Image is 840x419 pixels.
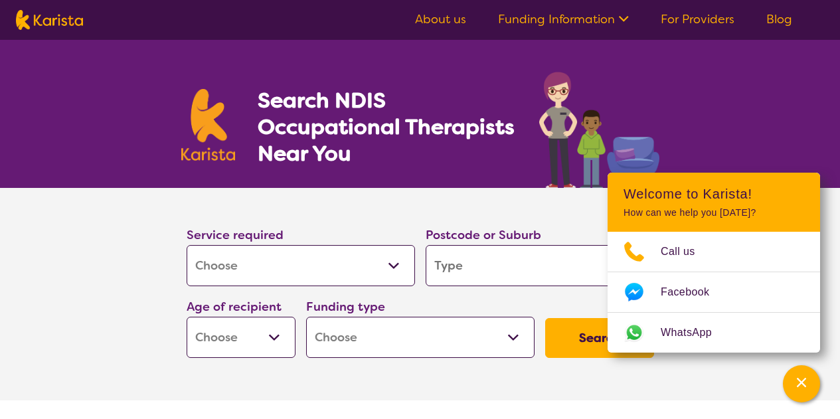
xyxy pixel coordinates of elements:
[258,87,516,167] h1: Search NDIS Occupational Therapists Near You
[187,227,284,243] label: Service required
[661,11,734,27] a: For Providers
[187,299,282,315] label: Age of recipient
[498,11,629,27] a: Funding Information
[661,282,725,302] span: Facebook
[415,11,466,27] a: About us
[306,299,385,315] label: Funding type
[661,323,728,343] span: WhatsApp
[624,186,804,202] h2: Welcome to Karista!
[783,365,820,402] button: Channel Menu
[608,173,820,353] div: Channel Menu
[16,10,83,30] img: Karista logo
[608,232,820,353] ul: Choose channel
[624,207,804,218] p: How can we help you [DATE]?
[426,245,654,286] input: Type
[545,318,654,358] button: Search
[426,227,541,243] label: Postcode or Suburb
[181,89,236,161] img: Karista logo
[661,242,711,262] span: Call us
[539,72,659,188] img: occupational-therapy
[608,313,820,353] a: Web link opens in a new tab.
[766,11,792,27] a: Blog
